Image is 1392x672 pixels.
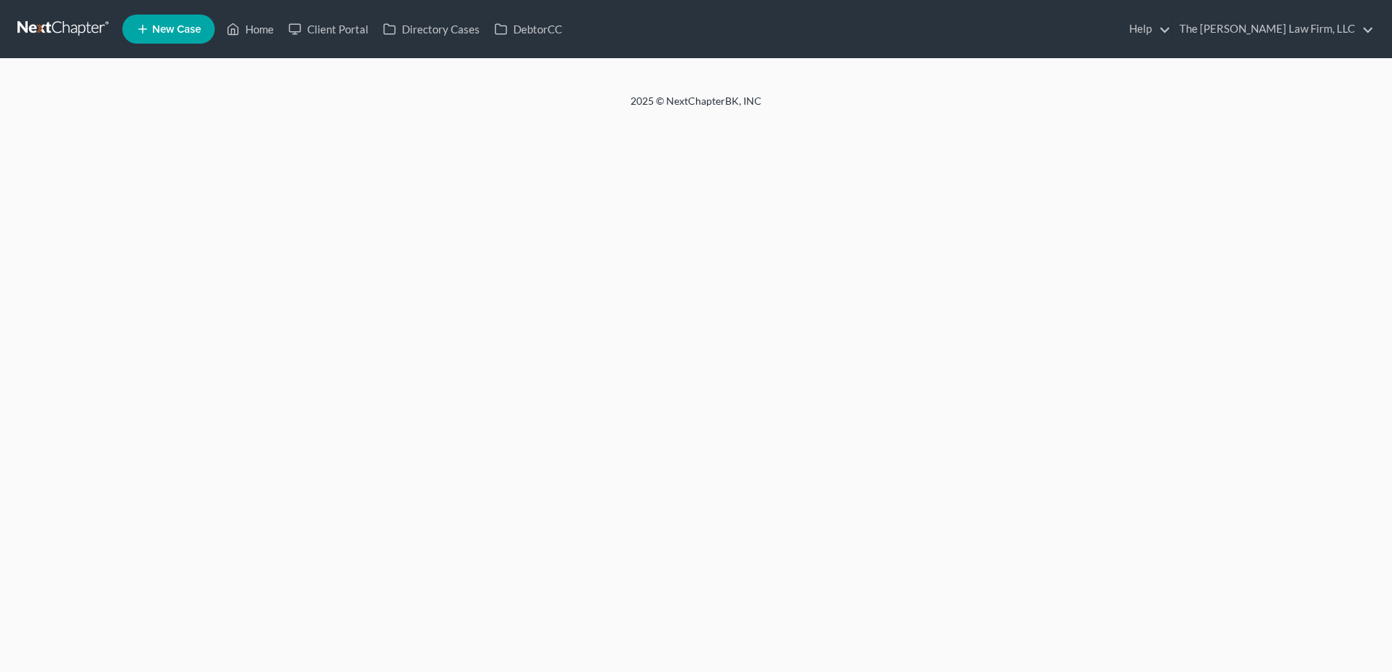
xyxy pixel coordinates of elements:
div: 2025 © NextChapterBK, INC [281,94,1111,120]
a: Help [1122,16,1171,42]
a: Home [219,16,281,42]
a: Client Portal [281,16,376,42]
a: Directory Cases [376,16,487,42]
new-legal-case-button: New Case [122,15,215,44]
a: The [PERSON_NAME] Law Firm, LLC [1172,16,1374,42]
a: DebtorCC [487,16,569,42]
